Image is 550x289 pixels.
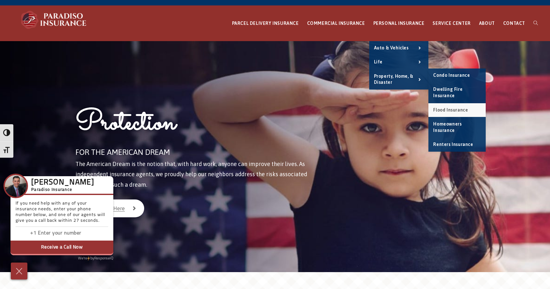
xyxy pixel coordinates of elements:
a: Homeowners Insurance [428,117,486,137]
a: COMMERCIAL INSURANCE [303,6,369,41]
a: We'rePowered by iconbyResponseiQ [78,256,113,260]
img: Company Icon [5,175,27,197]
span: Dwelling Fire Insurance [433,87,462,98]
a: Condo Insurance [428,69,486,83]
input: Enter phone number [38,229,102,238]
a: PARCEL DELIVERY INSURANCE [228,6,303,41]
span: PERSONAL INSURANCE [373,21,425,26]
span: Homeowners Insurance [433,121,462,133]
span: Renters Insurance [433,142,473,147]
a: ABOUT [475,6,499,41]
h5: Paradiso Insurance [31,186,94,193]
p: If you need help with any of your insurance needs, enter your phone number below, and one of our ... [16,201,108,227]
a: SERVICE CENTER [428,6,475,41]
h3: [PERSON_NAME] [31,180,94,186]
img: Paradiso Insurance [19,10,89,29]
h1: Protection [75,105,318,145]
input: Enter country code [19,229,38,238]
a: PERSONAL INSURANCE [369,6,429,41]
a: CONTACT [499,6,529,41]
button: Receive a Call Now [11,241,113,255]
span: Flood Insurance [433,107,468,112]
span: Property, Home, & Disaster [374,74,413,85]
span: COMMERCIAL INSURANCE [307,21,365,26]
a: Property, Home, & Disaster [369,69,429,90]
span: ABOUT [479,21,495,26]
span: Life [374,59,383,64]
span: FOR THE AMERICAN DREAM [75,148,170,156]
a: Renters Insurance [428,138,486,152]
span: CONTACT [503,21,525,26]
span: The American Dream is the notion that, with hard work, anyone can improve their lives. As indepen... [75,161,307,188]
span: Condo Insurance [433,73,470,78]
span: Auto & Vehicles [374,45,409,50]
a: Dwelling Fire Insurance [428,83,486,103]
span: PARCEL DELIVERY INSURANCE [232,21,299,26]
a: Auto & Vehicles [369,41,429,55]
img: Powered by icon [87,256,90,261]
a: Flood Insurance [428,103,486,117]
span: We're by [78,256,94,260]
a: Life [369,55,429,69]
span: SERVICE CENTER [433,21,470,26]
img: Cross icon [14,266,24,276]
